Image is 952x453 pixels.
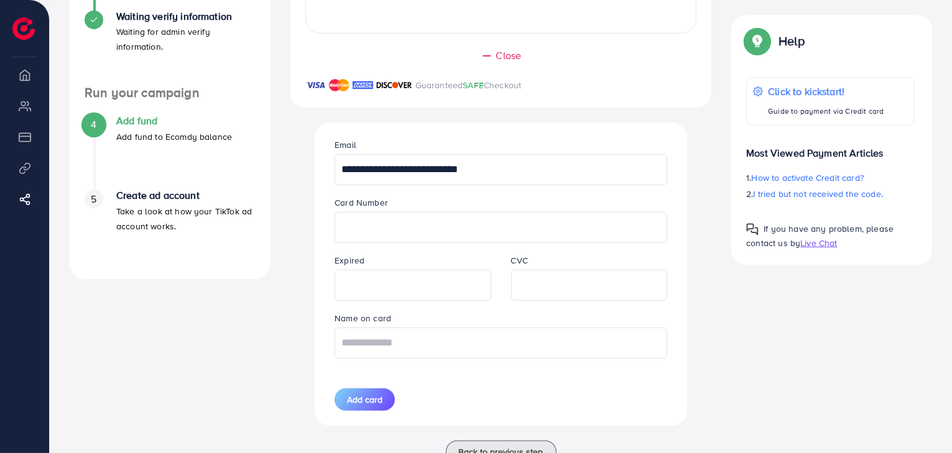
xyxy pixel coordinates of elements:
span: SAFE [463,79,484,91]
label: Card Number [335,196,388,209]
span: 5 [91,192,96,206]
img: logo [12,17,35,40]
p: Most Viewed Payment Articles [746,135,915,160]
img: brand [376,78,412,93]
p: Take a look at how your TikTok ad account works. [116,204,256,234]
label: Name on card [335,312,391,324]
span: I tried but not received the code. [754,188,883,200]
p: 1. [746,170,915,185]
button: Add card [335,388,395,411]
iframe: Secure expiration date input frame [341,272,484,299]
li: Waiting verify information [70,11,270,85]
p: 2. [746,186,915,201]
p: Add fund to Ecomdy balance [116,129,232,144]
span: Close [496,48,522,63]
h4: Create ad account [116,190,256,201]
label: CVC [511,254,528,267]
label: Expired [335,254,364,267]
img: Popup guide [746,223,759,236]
span: Live Chat [800,237,837,249]
li: Add fund [70,115,270,190]
h4: Run your campaign [70,85,270,101]
span: Add card [347,393,382,406]
li: Create ad account [70,190,270,264]
img: Popup guide [746,30,769,52]
span: 4 [91,117,96,132]
span: How to activate Credit card? [752,172,864,184]
img: brand [305,78,326,93]
span: If you have any problem, please contact us by [746,222,894,249]
img: brand [353,78,373,93]
iframe: Chat [899,397,943,444]
h4: Waiting verify information [116,11,256,22]
p: Click to kickstart! [768,84,884,99]
h4: Add fund [116,115,232,127]
p: Guide to payment via Credit card [768,104,884,119]
p: Guaranteed Checkout [415,78,522,93]
iframe: Secure CVC input frame [518,272,660,299]
label: Email [335,139,356,151]
p: Waiting for admin verify information. [116,24,256,54]
p: Help [779,34,805,48]
img: brand [329,78,349,93]
iframe: Secure card number input frame [341,214,660,241]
